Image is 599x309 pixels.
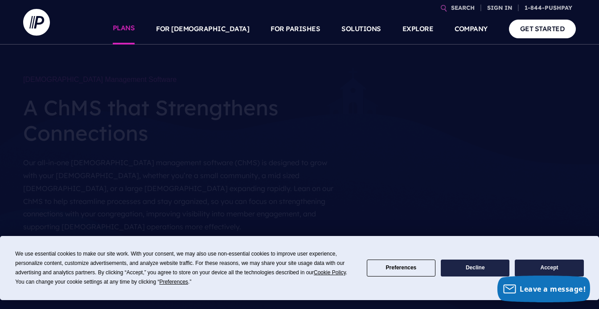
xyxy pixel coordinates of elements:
[314,269,346,276] span: Cookie Policy
[441,260,509,277] button: Decline
[341,13,381,45] a: SOLUTIONS
[156,13,249,45] a: FOR [DEMOGRAPHIC_DATA]
[271,13,320,45] a: FOR PARISHES
[402,13,434,45] a: EXPLORE
[455,13,488,45] a: COMPANY
[509,20,576,38] a: GET STARTED
[159,279,188,285] span: Preferences
[367,260,435,277] button: Preferences
[520,284,586,294] span: Leave a message!
[15,249,356,287] div: We use essential cookies to make our site work. With your consent, we may also use non-essential ...
[515,260,583,277] button: Accept
[497,276,590,302] button: Leave a message!
[113,13,135,45] a: PLANS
